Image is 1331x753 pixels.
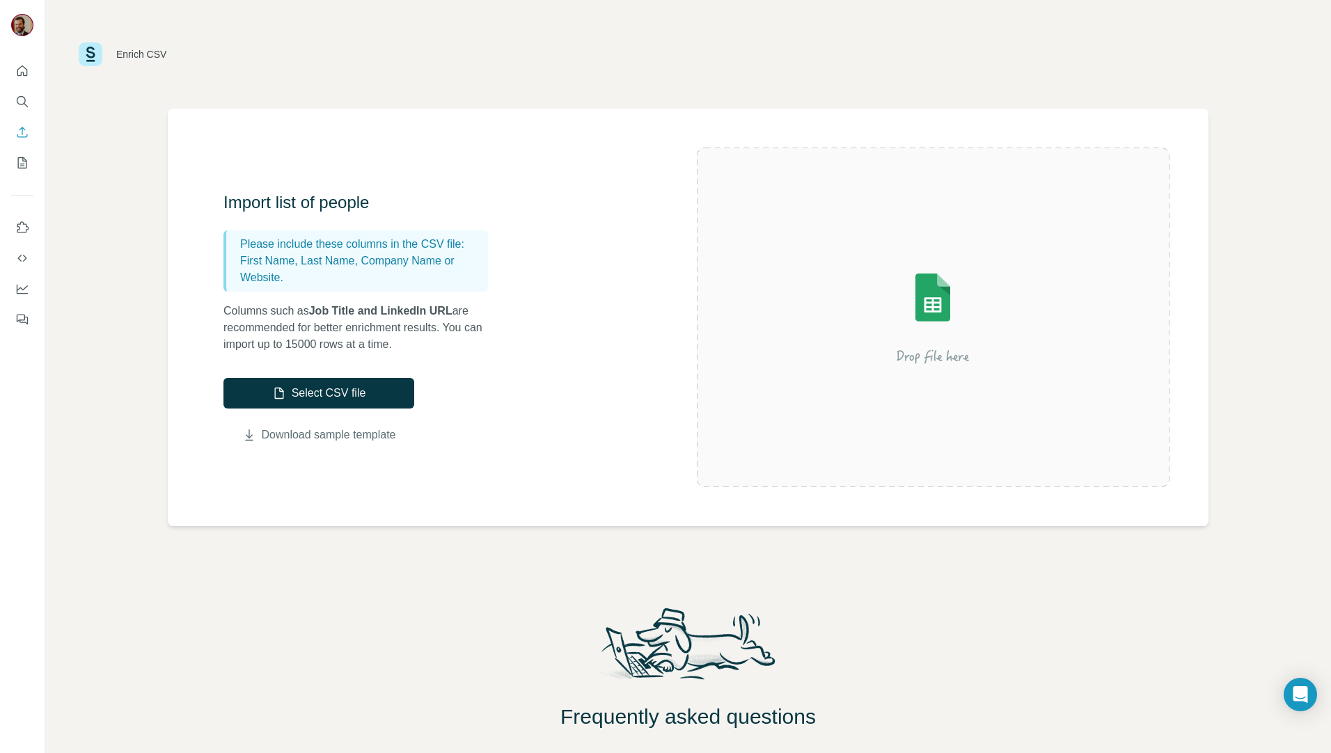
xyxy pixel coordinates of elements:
div: Enrich CSV [116,47,166,61]
button: Use Surfe API [11,246,33,271]
img: Avatar [11,14,33,36]
button: Enrich CSV [11,120,33,145]
span: Job Title and LinkedIn URL [309,305,452,317]
button: Use Surfe on LinkedIn [11,215,33,240]
div: Open Intercom Messenger [1284,678,1317,711]
img: Surfe Illustration - Drop file here or select below [808,234,1058,401]
h2: Frequently asked questions [45,704,1331,729]
button: Quick start [11,58,33,84]
button: Feedback [11,307,33,332]
h3: Import list of people [223,191,502,214]
img: Surfe Logo [79,42,102,66]
p: Please include these columns in the CSV file: [240,236,482,253]
p: First Name, Last Name, Company Name or Website. [240,253,482,286]
button: My lists [11,150,33,175]
a: Download sample template [262,427,396,443]
button: Download sample template [223,427,414,443]
p: Columns such as are recommended for better enrichment results. You can import up to 15000 rows at... [223,303,502,353]
button: Search [11,89,33,114]
button: Select CSV file [223,378,414,409]
img: Surfe Mascot Illustration [588,604,789,693]
button: Dashboard [11,276,33,301]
